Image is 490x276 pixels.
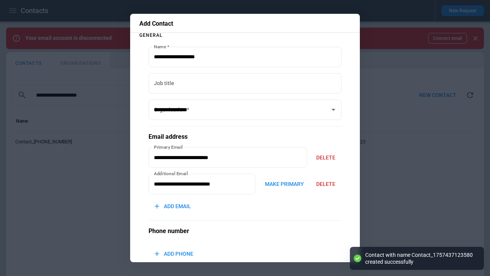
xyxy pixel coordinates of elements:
[154,144,183,150] label: Primary Email
[139,20,351,28] p: Add Contact
[328,104,339,115] button: Open
[310,176,341,192] button: DELETE
[139,33,351,38] p: General
[258,176,310,192] button: MAKE PRIMARY
[149,198,197,215] button: ADD EMAIL
[154,170,188,177] label: Additional Email
[149,246,199,262] button: ADD PHONE
[365,251,476,265] div: Contact with name Contact_1757437123580 created successfully
[154,43,169,50] label: Name
[149,227,341,235] h5: Phone number
[149,133,341,141] h5: Email address
[310,149,341,166] button: DELETE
